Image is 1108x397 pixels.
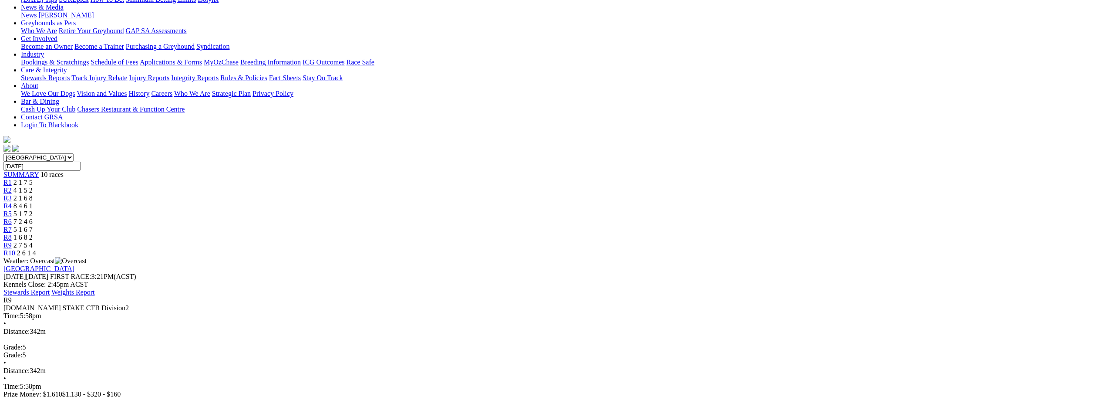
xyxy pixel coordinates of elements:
a: Careers [151,90,172,97]
a: Bookings & Scratchings [21,58,89,66]
a: R10 [3,249,15,257]
img: facebook.svg [3,145,10,152]
a: R7 [3,226,12,233]
a: [PERSON_NAME] [38,11,94,19]
span: 2 6 1 4 [17,249,36,257]
a: Cash Up Your Club [21,105,75,113]
a: R8 [3,234,12,241]
a: Privacy Policy [253,90,293,97]
div: Greyhounds as Pets [21,27,1105,35]
a: Login To Blackbook [21,121,78,129]
a: Who We Are [174,90,210,97]
a: Get Involved [21,35,57,42]
span: 5 1 6 7 [13,226,33,233]
div: 5 [3,351,1105,359]
div: About [21,90,1105,98]
a: Race Safe [346,58,374,66]
span: • [3,375,6,382]
a: Who We Are [21,27,57,34]
a: We Love Our Dogs [21,90,75,97]
a: R4 [3,202,12,210]
span: 3:21PM(ACST) [50,273,136,280]
div: 5 [3,343,1105,351]
div: Industry [21,58,1105,66]
span: Weather: Overcast [3,257,87,265]
span: Time: [3,383,20,390]
span: Distance: [3,328,30,335]
a: Breeding Information [240,58,301,66]
a: Care & Integrity [21,66,67,74]
div: Care & Integrity [21,74,1105,82]
div: 5:58pm [3,312,1105,320]
input: Select date [3,162,81,171]
a: Injury Reports [129,74,169,81]
span: Distance: [3,367,30,374]
span: 2 1 7 5 [13,179,33,186]
a: Stewards Report [3,288,50,296]
a: SUMMARY [3,171,39,178]
span: FIRST RACE: [50,273,91,280]
a: Applications & Forms [140,58,202,66]
a: Stay On Track [303,74,343,81]
span: Time: [3,312,20,319]
a: R5 [3,210,12,217]
a: Purchasing a Greyhound [126,43,195,50]
span: Grade: [3,351,23,359]
a: About [21,82,38,89]
span: Grade: [3,343,23,351]
a: Weights Report [51,288,95,296]
span: • [3,320,6,327]
a: Greyhounds as Pets [21,19,76,27]
a: R2 [3,187,12,194]
a: Schedule of Fees [91,58,138,66]
a: R9 [3,241,12,249]
a: Strategic Plan [212,90,251,97]
span: R9 [3,296,12,304]
a: Fact Sheets [269,74,301,81]
span: [DATE] [3,273,26,280]
a: R1 [3,179,12,186]
span: 5 1 7 2 [13,210,33,217]
span: 8 4 6 1 [13,202,33,210]
a: R6 [3,218,12,225]
span: 2 1 6 8 [13,194,33,202]
a: Chasers Restaurant & Function Centre [77,105,185,113]
div: 342m [3,328,1105,336]
a: Integrity Reports [171,74,219,81]
a: Become a Trainer [74,43,124,50]
div: Bar & Dining [21,105,1105,113]
img: logo-grsa-white.png [3,136,10,143]
a: GAP SA Assessments [126,27,187,34]
a: News [21,11,37,19]
a: Bar & Dining [21,98,59,105]
a: Become an Owner [21,43,73,50]
a: MyOzChase [204,58,239,66]
a: Track Injury Rebate [71,74,127,81]
a: Industry [21,51,44,58]
span: 7 2 4 6 [13,218,33,225]
a: Vision and Values [77,90,127,97]
img: twitter.svg [12,145,19,152]
div: Kennels Close: 2:45pm ACST [3,281,1105,288]
a: Contact GRSA [21,113,63,121]
span: • [3,359,6,366]
a: R3 [3,194,12,202]
a: Stewards Reports [21,74,70,81]
a: Retire Your Greyhound [59,27,124,34]
span: 2 7 5 4 [13,241,33,249]
div: [DOMAIN_NAME] STAKE CTB Division2 [3,304,1105,312]
a: ICG Outcomes [303,58,344,66]
a: Syndication [196,43,229,50]
span: 4 1 5 2 [13,187,33,194]
a: News & Media [21,3,64,11]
